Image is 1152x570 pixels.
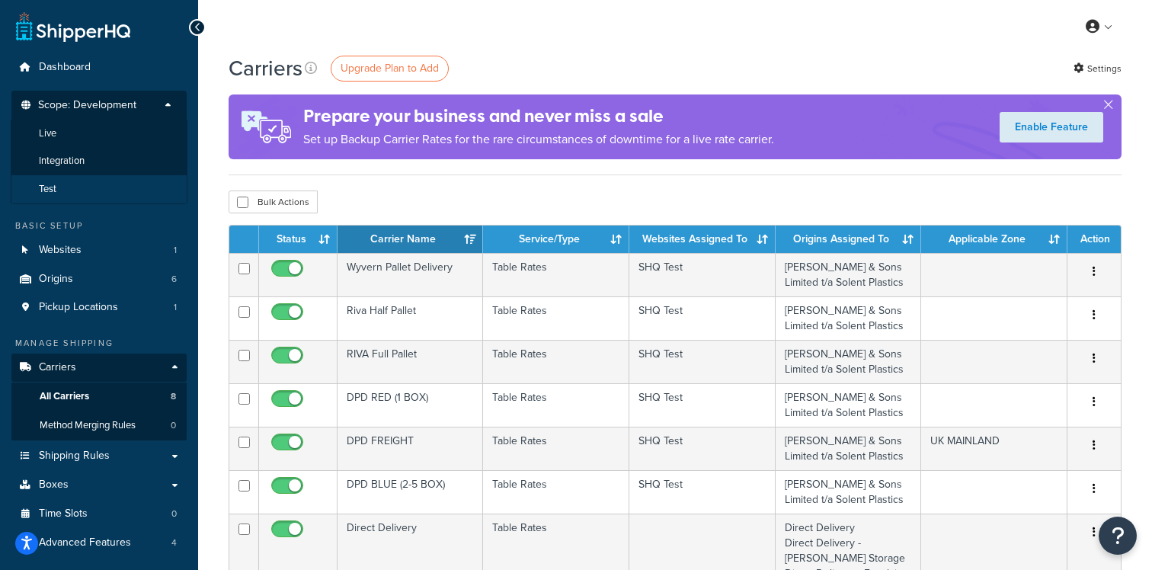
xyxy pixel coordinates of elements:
[11,383,187,411] a: All Carriers 8
[1074,58,1122,79] a: Settings
[338,427,483,470] td: DPD FREIGHT
[39,183,56,196] span: Test
[11,411,187,440] a: Method Merging Rules 0
[11,53,187,82] a: Dashboard
[1000,112,1103,142] a: Enable Feature
[11,411,187,440] li: Method Merging Rules
[338,226,483,253] th: Carrier Name: activate to sort column ascending
[11,293,187,322] li: Pickup Locations
[11,265,187,293] a: Origins 6
[174,244,177,257] span: 1
[174,301,177,314] span: 1
[483,383,629,427] td: Table Rates
[11,293,187,322] a: Pickup Locations 1
[39,536,131,549] span: Advanced Features
[629,253,776,296] td: SHQ Test
[776,253,922,296] td: [PERSON_NAME] & Sons Limited t/a Solent Plastics
[39,479,69,492] span: Boxes
[38,99,136,112] span: Scope: Development
[483,470,629,514] td: Table Rates
[776,296,922,340] td: [PERSON_NAME] & Sons Limited t/a Solent Plastics
[39,361,76,374] span: Carriers
[341,60,439,76] span: Upgrade Plan to Add
[11,529,187,557] a: Advanced Features 4
[11,500,187,528] li: Time Slots
[483,427,629,470] td: Table Rates
[483,226,629,253] th: Service/Type: activate to sort column ascending
[171,536,177,549] span: 4
[40,390,89,403] span: All Carriers
[338,383,483,427] td: DPD RED (1 BOX)
[11,265,187,293] li: Origins
[776,340,922,383] td: [PERSON_NAME] & Sons Limited t/a Solent Plastics
[331,56,449,82] a: Upgrade Plan to Add
[629,427,776,470] td: SHQ Test
[11,354,187,440] li: Carriers
[776,470,922,514] td: [PERSON_NAME] & Sons Limited t/a Solent Plastics
[629,470,776,514] td: SHQ Test
[1099,517,1137,555] button: Open Resource Center
[776,226,922,253] th: Origins Assigned To: activate to sort column ascending
[338,253,483,296] td: Wyvern Pallet Delivery
[11,147,187,175] li: Integration
[39,301,118,314] span: Pickup Locations
[303,129,774,150] p: Set up Backup Carrier Rates for the rare circumstances of downtime for a live rate carrier.
[11,236,187,264] a: Websites 1
[629,383,776,427] td: SHQ Test
[11,383,187,411] li: All Carriers
[229,191,318,213] button: Bulk Actions
[629,226,776,253] th: Websites Assigned To: activate to sort column ascending
[776,383,922,427] td: [PERSON_NAME] & Sons Limited t/a Solent Plastics
[11,529,187,557] li: Advanced Features
[259,226,338,253] th: Status: activate to sort column ascending
[11,500,187,528] a: Time Slots 0
[39,450,110,463] span: Shipping Rules
[39,155,85,168] span: Integration
[229,53,302,83] h1: Carriers
[629,340,776,383] td: SHQ Test
[39,61,91,74] span: Dashboard
[16,11,130,42] a: ShipperHQ Home
[11,236,187,264] li: Websites
[483,253,629,296] td: Table Rates
[11,337,187,350] div: Manage Shipping
[11,354,187,382] a: Carriers
[39,244,82,257] span: Websites
[39,127,56,140] span: Live
[40,419,136,432] span: Method Merging Rules
[921,226,1067,253] th: Applicable Zone: activate to sort column ascending
[11,442,187,470] a: Shipping Rules
[171,273,177,286] span: 6
[171,508,177,520] span: 0
[11,120,187,148] li: Live
[338,296,483,340] td: Riva Half Pallet
[338,340,483,383] td: RIVA Full Pallet
[11,219,187,232] div: Basic Setup
[921,427,1067,470] td: UK MAINLAND
[171,390,176,403] span: 8
[776,427,922,470] td: [PERSON_NAME] & Sons Limited t/a Solent Plastics
[303,104,774,129] h4: Prepare your business and never miss a sale
[338,470,483,514] td: DPD BLUE (2-5 BOX)
[629,296,776,340] td: SHQ Test
[11,471,187,499] a: Boxes
[483,296,629,340] td: Table Rates
[483,340,629,383] td: Table Rates
[39,273,73,286] span: Origins
[11,175,187,203] li: Test
[171,419,176,432] span: 0
[1067,226,1121,253] th: Action
[39,508,88,520] span: Time Slots
[229,94,303,159] img: ad-rules-rateshop-fe6ec290ccb7230408bd80ed9643f0289d75e0ffd9eb532fc0e269fcd187b520.png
